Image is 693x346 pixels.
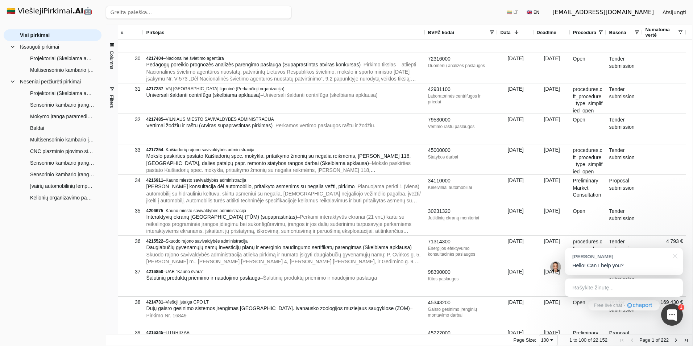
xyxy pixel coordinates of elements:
span: 4216850 [146,269,163,274]
div: 34 [121,175,141,186]
span: Baldai [30,123,44,133]
div: – [146,269,422,275]
div: 36 [121,236,141,247]
input: Greita paieška... [106,6,291,19]
span: 4217485 [146,117,163,122]
div: Kitos paslaugos [428,276,495,282]
div: 45000000 [428,147,495,154]
div: – [146,147,422,153]
span: VšĮ [GEOGRAPHIC_DATA] ligoninė (Perkančioji organizacija) [166,86,285,91]
div: 30 [121,53,141,64]
div: [DATE] [498,83,534,114]
div: 31 [121,84,141,94]
span: Multisensorinio kambario įranga (Skelbiama apklausa) [30,134,94,145]
div: Proposal submission [606,175,643,205]
span: Universali šaldanti centrifūga (skelbiama apklausa) [146,92,261,98]
span: Filters [109,95,115,108]
span: Pirkėjas [146,30,165,35]
div: Jutiklinių ekranų monitoriai [428,215,495,221]
div: Open [570,205,606,235]
span: 1 [652,337,654,343]
div: 72316000 [428,55,495,63]
div: Preliminary Market Consultation [570,175,606,205]
div: [DATE] [498,236,534,266]
div: [DATE] [498,175,534,205]
div: [DATE] [498,114,534,144]
span: Dujų gaisro gesinimo sistemos įrengimas [GEOGRAPHIC_DATA]. Ivanausko zoologijos muziejaus saugykl... [146,305,410,311]
div: – [146,208,422,214]
span: – Perkami interaktyvūs ekranai (21 vnt.) kartu su reikalingos programinės įrangos įdiegimu bei su... [146,214,411,248]
span: 4206675 [146,208,163,213]
div: Tender submission [606,114,643,144]
div: 4 793 € [643,236,686,266]
span: Kaišiadorių rajono savivaldybės administracija [166,147,254,152]
span: 4215522 [146,239,163,244]
span: Kelionių organizavimo paslaugos [30,192,94,203]
div: First Page [619,337,625,343]
div: [DATE] [498,205,534,235]
span: Mokslo paskirties pastato Kaišiadorių spec. mokykla, pritaikymo žmonių su negalia reikmėms, [PERS... [146,153,411,166]
div: 39 [121,328,141,338]
span: Nacionalinė švietimo agentūra [166,56,224,61]
span: Procedūra [573,30,596,35]
div: Open [570,297,606,327]
span: Mokymo įranga paramedikams (Skelbiama apklausa) [30,111,94,122]
span: Šalutinių produktų priėmimo ir naudojimo paslauga [146,275,260,281]
div: 1 [678,304,684,310]
div: [DATE] [534,236,570,266]
div: [DATE] [534,144,570,174]
div: 45222000 [428,330,495,337]
span: – Šalutinių produktų priėmimo ir naudojimo paslauga [260,275,377,281]
div: [DATE] [534,114,570,144]
div: 100 [541,337,549,343]
div: Tender submission [606,83,643,114]
div: [DATE] [498,53,534,83]
div: 35 [121,206,141,216]
div: Tender submission [606,236,643,266]
div: Duomenų analizės paslaugos [428,63,495,69]
div: 79530000 [428,116,495,124]
div: 33 [121,145,141,155]
div: [DATE] [534,297,570,327]
div: 32 [121,114,141,125]
span: # [121,30,124,35]
span: – Universali šaldanti centrifūga (skelbiama apklausa) [261,92,378,98]
div: [DATE] [534,53,570,83]
span: Free live chat [594,302,622,309]
div: Energijos efektyvumo konsultacinės paslaugos [428,246,495,257]
div: 38 [121,297,141,308]
div: [EMAIL_ADDRESS][DOMAIN_NAME] [552,8,654,17]
span: – Pirkimo Nr. 16849 [146,305,413,318]
div: Open [570,53,606,83]
a: Free live chat· [588,300,659,310]
div: procedures.cft_procedure_type_simplified_open [570,144,606,174]
div: [DATE] [534,266,570,296]
span: Sensorinio kambario įrangos Pakruojo „Atžalyno“ gimnazijai pirkimas ([GEOGRAPHIC_DATA] apklausa) [30,157,94,168]
span: Neseniai peržiūrėti pirkimai [20,76,81,87]
span: Projektoriai (Skelbiama apklausa) [30,88,94,99]
button: Atsijungti [657,6,692,19]
p: Hello! Can I help you? [572,262,676,269]
span: Numatoma vertė [646,27,677,38]
div: procedures.cft_procedure_type_simplified_open [570,236,606,266]
div: Tender submission [606,144,643,174]
div: Vertimo raštu paslaugos [428,124,495,129]
span: Viešoji įstaiga CPO LT [166,300,209,305]
span: Columns [109,51,115,69]
div: – [146,299,422,305]
span: Visi pirkimai [20,30,50,41]
button: 🇬🇧 EN [522,7,544,18]
span: 4216911 [146,178,163,183]
span: Išsaugoti pirkimai [20,41,59,52]
span: Būsena [609,30,626,35]
div: Tender submission [606,297,643,327]
div: [DATE] [534,205,570,235]
span: 4217404 [146,56,163,61]
div: [DATE] [534,83,570,114]
div: procedures.cft_procedure_type_simplified_open [570,83,606,114]
span: 4217254 [146,147,163,152]
div: 34110000 [428,177,495,185]
span: 4217287 [146,86,163,91]
span: of [656,337,660,343]
div: Page Size [539,334,558,346]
